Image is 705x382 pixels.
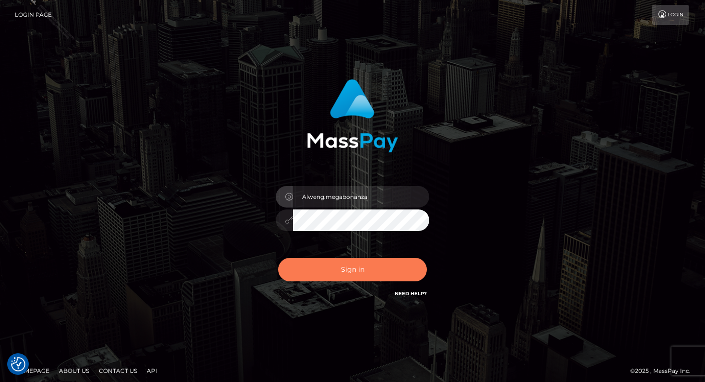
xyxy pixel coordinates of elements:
[11,363,53,378] a: Homepage
[395,290,427,297] a: Need Help?
[293,186,429,208] input: Username...
[652,5,689,25] a: Login
[11,357,25,371] button: Consent Preferences
[11,357,25,371] img: Revisit consent button
[630,366,698,376] div: © 2025 , MassPay Inc.
[15,5,52,25] a: Login Page
[143,363,161,378] a: API
[55,363,93,378] a: About Us
[307,79,398,152] img: MassPay Login
[95,363,141,378] a: Contact Us
[278,258,427,281] button: Sign in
